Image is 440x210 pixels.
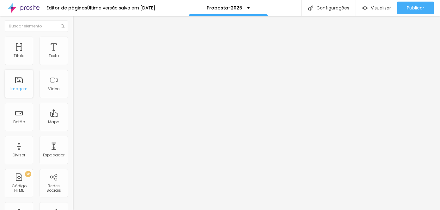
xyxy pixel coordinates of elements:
button: Visualizar [356,2,397,14]
img: view-1.svg [362,5,368,11]
div: Imagem [10,87,27,91]
div: Texto [49,54,59,58]
div: Mapa [48,120,59,124]
div: Divisor [13,153,25,157]
img: Icone [308,5,313,11]
span: Publicar [407,5,424,10]
button: Publicar [397,2,434,14]
div: Vídeo [48,87,59,91]
input: Buscar elemento [5,20,68,32]
div: Espaçador [43,153,64,157]
div: Botão [13,120,25,124]
div: Título [14,54,24,58]
div: Editor de páginas [43,6,87,10]
span: Visualizar [371,5,391,10]
div: Redes Sociais [41,184,66,193]
div: Código HTML [6,184,31,193]
p: Proposta-2026 [207,6,242,10]
img: Icone [61,24,64,28]
div: Última versão salva em [DATE] [87,6,155,10]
